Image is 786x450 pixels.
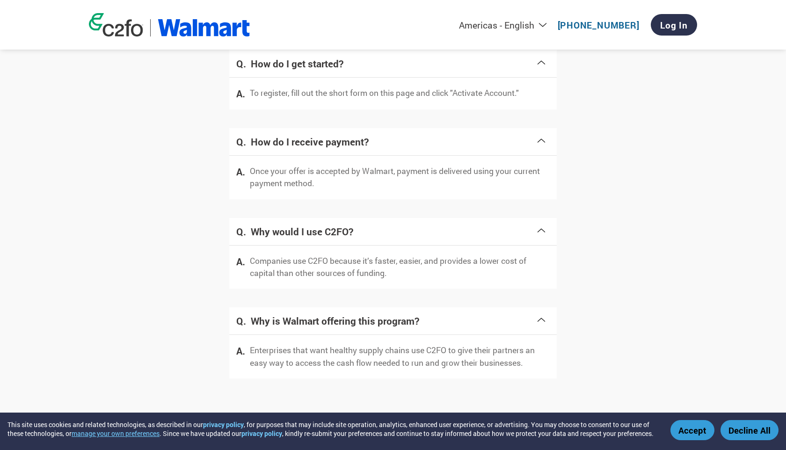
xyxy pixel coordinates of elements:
[250,344,550,369] p: Enterprises that want healthy supply chains use C2FO to give their partners an easy way to access...
[251,314,536,327] h4: Why is Walmart offering this program?
[251,135,536,148] h4: How do I receive payment?
[241,429,282,438] a: privacy policy
[250,255,550,280] p: Companies use C2FO because it’s faster, easier, and provides a lower cost of capital than other s...
[251,57,536,70] h4: How do I get started?
[251,225,536,238] h4: Why would I use C2FO?
[158,19,250,36] img: Walmart
[7,420,657,438] div: This site uses cookies and related technologies, as described in our , for purposes that may incl...
[558,19,640,31] a: [PHONE_NUMBER]
[203,420,244,429] a: privacy policy
[651,14,697,36] a: Log In
[670,420,714,440] button: Accept
[250,165,550,190] p: Once your offer is accepted by Walmart, payment is delivered using your current payment method.
[250,87,519,99] p: To register, fill out the short form on this page and click "Activate Account."
[720,420,779,440] button: Decline All
[89,13,143,36] img: c2fo logo
[72,429,160,438] button: manage your own preferences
